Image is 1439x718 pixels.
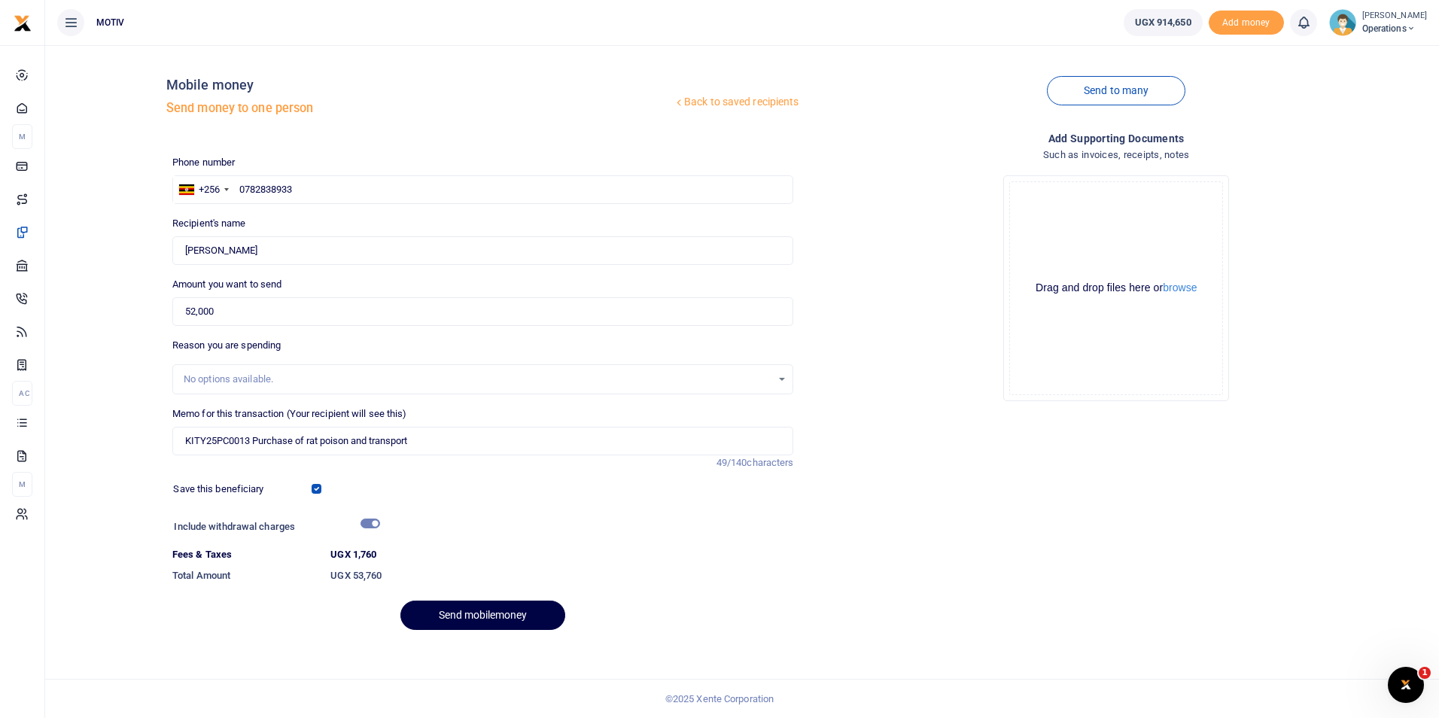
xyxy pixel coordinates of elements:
dt: Fees & Taxes [166,547,324,562]
a: profile-user [PERSON_NAME] Operations [1329,9,1427,36]
label: UGX 1,760 [330,547,376,562]
a: Back to saved recipients [673,89,800,116]
img: profile-user [1329,9,1356,36]
label: Amount you want to send [172,277,281,292]
h4: Add supporting Documents [805,130,1427,147]
label: Recipient's name [172,216,246,231]
label: Save this beneficiary [173,482,263,497]
h4: Mobile money [166,77,673,93]
input: UGX [172,297,794,326]
small: [PERSON_NAME] [1362,10,1427,23]
div: No options available. [184,372,772,387]
span: MOTIV [90,16,131,29]
h5: Send money to one person [166,101,673,116]
h6: Include withdrawal charges [174,521,373,533]
label: Phone number [172,155,235,170]
div: +256 [199,182,220,197]
img: logo-small [14,14,32,32]
span: Add money [1209,11,1284,35]
h6: Total Amount [172,570,318,582]
iframe: Intercom live chat [1388,667,1424,703]
li: Wallet ballance [1118,9,1209,36]
span: characters [747,457,793,468]
button: Send mobilemoney [400,601,565,630]
h6: UGX 53,760 [330,570,793,582]
h4: Such as invoices, receipts, notes [805,147,1427,163]
label: Reason you are spending [172,338,281,353]
div: Drag and drop files here or [1010,281,1222,295]
label: Memo for this transaction (Your recipient will see this) [172,406,407,421]
a: UGX 914,650 [1124,9,1203,36]
input: Enter extra information [172,427,794,455]
span: 49/140 [716,457,747,468]
li: Ac [12,381,32,406]
li: M [12,472,32,497]
a: Add money [1209,16,1284,27]
li: Toup your wallet [1209,11,1284,35]
span: Operations [1362,22,1427,35]
a: logo-small logo-large logo-large [14,17,32,28]
div: Uganda: +256 [173,176,233,203]
span: UGX 914,650 [1135,15,1191,30]
input: Enter phone number [172,175,794,204]
a: Send to many [1047,76,1185,105]
li: M [12,124,32,149]
input: Loading name... [172,236,794,265]
button: browse [1163,282,1197,293]
div: File Uploader [1003,175,1229,401]
span: 1 [1419,667,1431,679]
